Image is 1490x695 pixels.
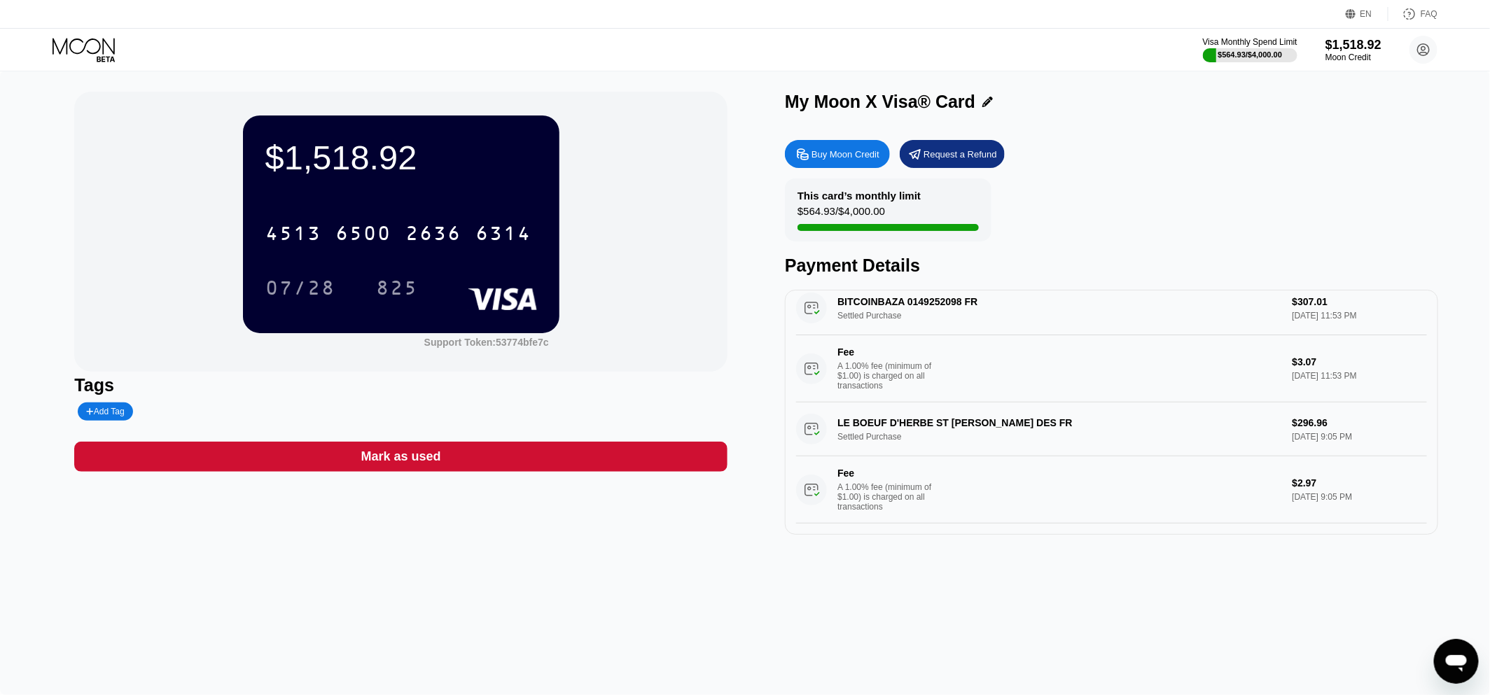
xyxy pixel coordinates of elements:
div: A 1.00% fee (minimum of $1.00) is charged on all transactions [837,361,942,391]
div: 07/28 [265,279,335,301]
div: Tags [74,375,727,395]
div: My Moon X Visa® Card [785,92,975,112]
div: FAQ [1388,7,1437,21]
div: 825 [365,270,429,305]
div: 4513650026366314 [257,216,540,251]
div: $1,518.92 [1325,38,1381,52]
div: FeeA 1.00% fee (minimum of $1.00) is charged on all transactions$3.07[DATE] 11:53 PM [796,335,1427,402]
div: Buy Moon Credit [812,148,879,160]
div: This card’s monthly limit [798,190,921,202]
div: [DATE] 11:53 PM [1292,371,1426,381]
div: Mark as used [361,449,441,465]
div: A 1.00% fee (minimum of $1.00) is charged on all transactions [837,482,942,512]
iframe: Bouton de lancement de la fenêtre de messagerie [1434,639,1479,684]
div: 6500 [335,224,391,246]
div: $564.93 / $4,000.00 [798,205,885,224]
div: Fee [837,346,935,358]
div: Payment Details [785,255,1438,276]
div: Visa Monthly Spend Limit [1203,37,1297,47]
div: Support Token:53774bfe7c [424,337,549,348]
div: $3.07 [1292,356,1426,367]
div: Visa Monthly Spend Limit$564.93/$4,000.00 [1203,37,1297,62]
div: Buy Moon Credit [785,140,890,168]
div: 6314 [475,224,531,246]
div: $564.93 / $4,000.00 [1218,50,1282,59]
div: Add Tag [78,402,132,421]
div: [DATE] 9:05 PM [1292,492,1426,502]
div: EN [1346,7,1388,21]
div: Support Token: 53774bfe7c [424,337,549,348]
div: Fee [837,468,935,479]
div: Request a Refund [924,148,997,160]
div: Moon Credit [1325,52,1381,62]
div: FAQ [1421,9,1437,19]
div: EN [1360,9,1372,19]
div: Mark as used [74,442,727,472]
div: Add Tag [86,407,124,416]
div: 4513 [265,224,321,246]
div: $1,518.92Moon Credit [1325,38,1381,62]
div: 07/28 [255,270,346,305]
div: 825 [376,279,418,301]
div: FeeA 1.00% fee (minimum of $1.00) is charged on all transactions$2.97[DATE] 9:05 PM [796,456,1427,524]
div: $1,518.92 [265,138,537,177]
div: $2.97 [1292,477,1426,489]
div: Request a Refund [900,140,1005,168]
div: 2636 [405,224,461,246]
